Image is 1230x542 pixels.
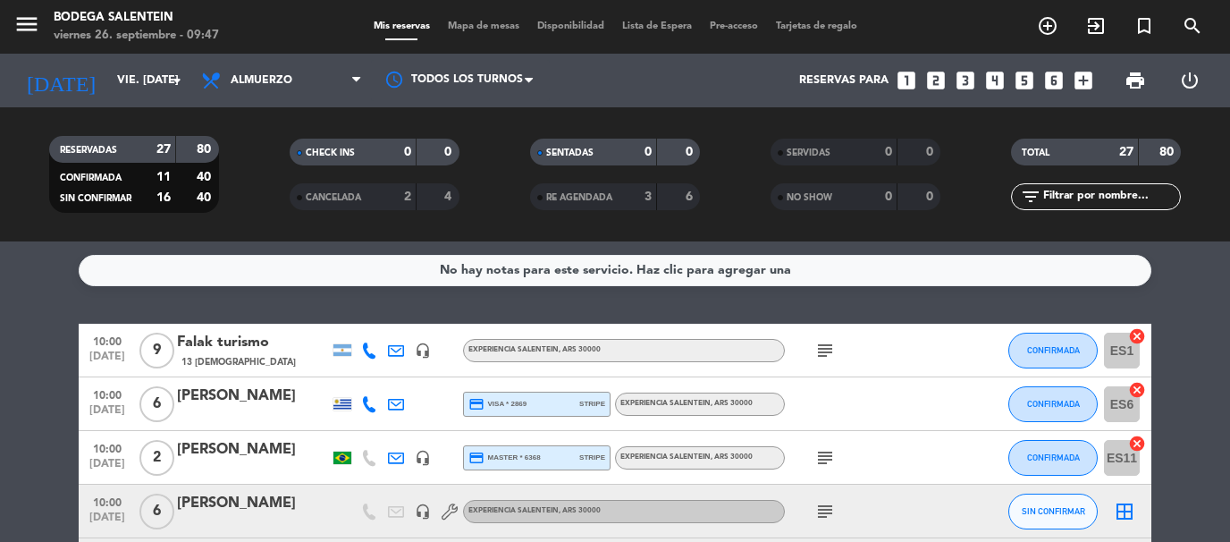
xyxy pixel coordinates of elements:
[1008,386,1098,422] button: CONFIRMADA
[1022,506,1085,516] span: SIN CONFIRMAR
[439,21,528,31] span: Mapa de mesas
[139,386,174,422] span: 6
[468,450,484,466] i: credit_card
[156,171,171,183] strong: 11
[1162,54,1217,107] div: LOG OUT
[13,11,40,38] i: menu
[468,396,484,412] i: credit_card
[1027,453,1080,462] span: CONFIRMADA
[701,21,767,31] span: Pre-acceso
[85,491,130,512] span: 10:00
[767,21,866,31] span: Tarjetas de regalo
[177,331,329,354] div: Falak turismo
[85,404,130,425] span: [DATE]
[1114,501,1135,522] i: border_all
[1037,15,1058,37] i: add_circle_outline
[54,27,219,45] div: viernes 26. septiembre - 09:47
[197,143,215,156] strong: 80
[620,400,753,407] span: Experiencia Salentein
[787,148,830,157] span: SERVIDAS
[528,21,613,31] span: Disponibilidad
[644,191,652,203] strong: 3
[924,69,948,92] i: looks_two
[139,333,174,368] span: 9
[139,440,174,476] span: 2
[85,512,130,532] span: [DATE]
[1179,70,1201,91] i: power_settings_new
[415,450,431,466] i: headset_mic
[13,61,108,100] i: [DATE]
[468,346,601,353] span: Experiencia Salentein
[1128,327,1146,345] i: cancel
[440,260,791,281] div: No hay notas para este servicio. Haz clic para agregar una
[926,146,937,158] strong: 0
[468,507,601,514] span: Experiencia Salentein
[546,148,594,157] span: SENTADAS
[197,191,215,204] strong: 40
[885,146,892,158] strong: 0
[177,492,329,515] div: [PERSON_NAME]
[156,143,171,156] strong: 27
[1027,345,1080,355] span: CONFIRMADA
[85,351,130,371] span: [DATE]
[197,171,215,183] strong: 40
[814,501,836,522] i: subject
[166,70,188,91] i: arrow_drop_down
[559,507,601,514] span: , ARS 30000
[1022,148,1049,157] span: TOTAL
[415,343,431,359] i: headset_mic
[954,69,977,92] i: looks_3
[231,74,292,87] span: Almuerzo
[1125,70,1146,91] span: print
[613,21,701,31] span: Lista de Espera
[1008,494,1098,529] button: SIN CONFIRMAR
[579,398,605,410] span: stripe
[415,504,431,520] i: headset_mic
[686,146,696,158] strong: 0
[85,437,130,458] span: 10:00
[711,453,753,461] span: , ARS 30000
[620,453,753,461] span: Experiencia Salentein
[1013,69,1036,92] i: looks_5
[1008,440,1098,476] button: CONFIRMADA
[365,21,439,31] span: Mis reservas
[60,146,117,155] span: RESERVADAS
[85,384,130,404] span: 10:00
[306,148,355,157] span: CHECK INS
[1072,69,1095,92] i: add_box
[1008,333,1098,368] button: CONFIRMADA
[814,340,836,361] i: subject
[177,385,329,408] div: [PERSON_NAME]
[1020,186,1041,207] i: filter_list
[644,146,652,158] strong: 0
[926,191,937,203] strong: 0
[885,191,892,203] strong: 0
[468,450,541,466] span: master * 6368
[1042,69,1066,92] i: looks_6
[177,438,329,462] div: [PERSON_NAME]
[85,330,130,351] span: 10:00
[444,146,455,158] strong: 0
[686,191,696,203] strong: 6
[799,74,889,87] span: Reservas para
[814,447,836,469] i: subject
[895,69,918,92] i: looks_one
[404,146,411,158] strong: 0
[579,452,605,463] span: stripe
[306,193,361,202] span: CANCELADA
[60,174,122,182] span: CONFIRMADA
[468,396,527,412] span: visa * 2869
[1085,15,1107,37] i: exit_to_app
[54,9,219,27] div: Bodega Salentein
[156,191,171,204] strong: 16
[85,458,130,478] span: [DATE]
[1128,381,1146,399] i: cancel
[711,400,753,407] span: , ARS 30000
[181,355,296,369] span: 13 [DEMOGRAPHIC_DATA]
[444,191,455,203] strong: 4
[60,194,131,203] span: SIN CONFIRMAR
[13,11,40,44] button: menu
[1027,399,1080,409] span: CONFIRMADA
[1119,146,1133,158] strong: 27
[139,494,174,529] span: 6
